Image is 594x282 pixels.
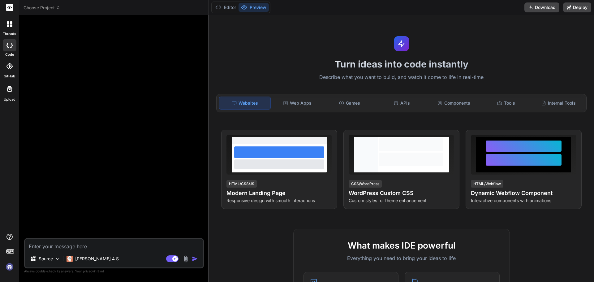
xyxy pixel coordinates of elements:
[213,73,590,81] p: Describe what you want to build, and watch it come to life in real-time
[349,189,454,197] h4: WordPress Custom CSS
[349,180,382,188] div: CSS/WordPress
[471,189,576,197] h4: Dynamic Webflow Component
[524,2,559,12] button: Download
[39,256,53,262] p: Source
[24,5,60,11] span: Choose Project
[226,189,332,197] h4: Modern Landing Page
[481,97,532,110] div: Tools
[471,197,576,204] p: Interactive components with animations
[349,197,454,204] p: Custom styles for theme enhancement
[213,3,239,12] button: Editor
[55,256,60,262] img: Pick Models
[67,256,73,262] img: Claude 4 Sonnet
[471,180,503,188] div: HTML/Webflow
[226,197,332,204] p: Responsive design with smooth interactions
[4,74,15,79] label: GitHub
[24,268,204,274] p: Always double-check its answers. Your in Bind
[303,239,500,252] h2: What makes IDE powerful
[83,269,94,273] span: privacy
[4,97,15,102] label: Upload
[428,97,480,110] div: Components
[272,97,323,110] div: Web Apps
[563,2,591,12] button: Deploy
[3,31,16,37] label: threads
[213,59,590,70] h1: Turn ideas into code instantly
[5,52,14,57] label: code
[239,3,269,12] button: Preview
[4,262,15,272] img: signin
[324,97,375,110] div: Games
[376,97,427,110] div: APIs
[303,254,500,262] p: Everything you need to bring your ideas to life
[192,256,198,262] img: icon
[75,256,121,262] p: [PERSON_NAME] 4 S..
[533,97,584,110] div: Internal Tools
[219,97,271,110] div: Websites
[226,180,257,188] div: HTML/CSS/JS
[182,255,189,262] img: attachment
